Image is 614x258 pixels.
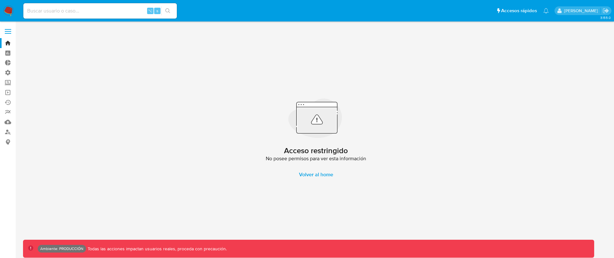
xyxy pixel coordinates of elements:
[40,247,83,250] p: Ambiente: PRODUCCIÓN
[148,8,153,14] span: ⌥
[266,155,366,162] span: No posee permisos para ver esta información
[602,7,609,14] a: Salir
[543,8,549,13] a: Notificaciones
[564,8,600,14] p: omar.guzman@mercadolibre.com.co
[501,7,537,14] span: Accesos rápidos
[86,246,227,252] p: Todas las acciones impactan usuarios reales, proceda con precaución.
[291,167,341,182] a: Volver al home
[299,167,333,182] span: Volver al home
[23,7,177,15] input: Buscar usuario o caso...
[161,6,174,15] button: search-icon
[284,146,348,155] h2: Acceso restringido
[156,8,158,14] span: s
